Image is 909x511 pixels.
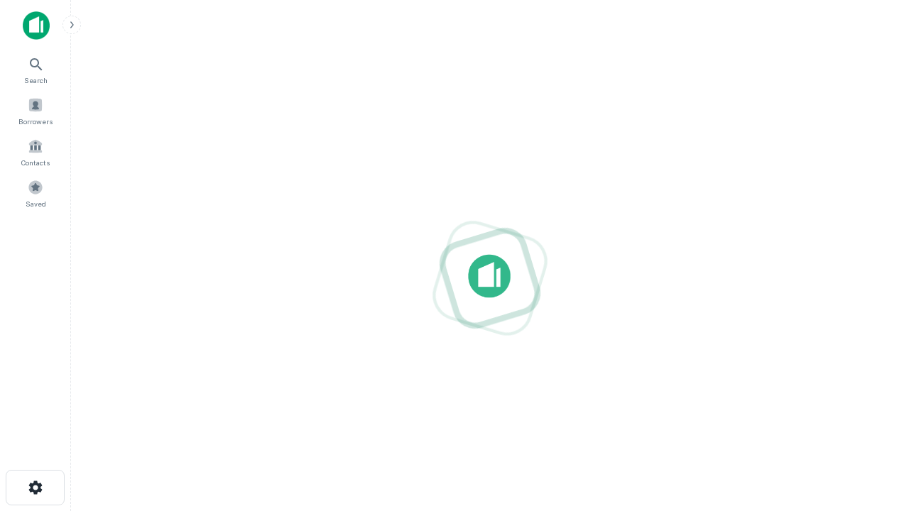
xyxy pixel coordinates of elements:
a: Search [4,50,67,89]
span: Search [24,75,48,86]
span: Contacts [21,157,50,168]
iframe: Chat Widget [838,397,909,466]
a: Contacts [4,133,67,171]
a: Borrowers [4,92,67,130]
img: capitalize-icon.png [23,11,50,40]
span: Saved [26,198,46,209]
a: Saved [4,174,67,212]
span: Borrowers [18,116,53,127]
